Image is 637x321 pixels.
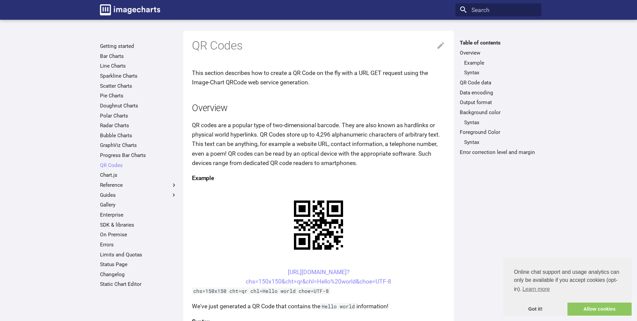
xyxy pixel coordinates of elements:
[100,83,177,89] a: Scatter Charts
[460,119,537,126] nav: Background color
[100,43,177,50] a: Getting started
[100,261,177,268] a: Status Page
[100,192,177,198] label: Guides
[100,202,177,208] a: Gallery
[460,79,537,86] a: QR Code data
[460,109,537,116] a: Background color
[320,303,356,310] code: Hello world
[455,39,541,46] label: Table of contents
[460,129,537,136] a: Foreground Color
[192,302,445,311] p: We've just generated a QR Code that contains the information!
[464,69,537,76] a: Syntax
[100,63,177,69] a: Line Charts
[100,231,177,238] a: On Premise
[100,241,177,248] a: Errors
[464,60,537,66] a: Example
[514,268,621,294] span: Online chat support and usage analytics can only be available if you accept cookies (opt-in).
[100,222,177,228] a: SDK & libraries
[100,92,177,99] a: Pie Charts
[567,303,632,316] a: allow cookies
[460,139,537,146] nav: Foreground Color
[521,284,551,294] a: learn more about cookies
[282,189,355,261] img: chart
[192,173,445,183] h4: Example
[460,89,537,96] a: Data encoding
[100,182,177,188] label: Reference
[464,139,537,146] a: Syntax
[192,102,445,115] h2: Overview
[460,50,537,56] a: Overview
[100,152,177,159] a: Progress Bar Charts
[100,4,160,15] img: logo
[100,212,177,218] a: Enterprise
[464,119,537,126] a: Syntax
[100,251,177,258] a: Limits and Quotas
[455,39,541,155] nav: Table of contents
[97,1,163,18] a: Image-Charts documentation
[460,60,537,76] nav: Overview
[503,257,632,316] div: cookieconsent
[100,73,177,79] a: Sparkline Charts
[460,149,537,156] a: Error correction level and margin
[460,99,537,106] a: Output format
[192,288,330,294] code: chs=150x150 cht=qr chl=Hello world choe=UTF-8
[455,3,541,17] input: Search
[192,68,445,87] p: This section describes how to create a QR Code on the fly with a URL GET request using the Image-...
[100,162,177,169] a: QR Codes
[100,271,177,278] a: Changelog
[100,122,177,129] a: Radar Charts
[192,121,445,168] p: QR codes are a popular type of two-dimensional barcode. They are also known as hardlinks or physi...
[246,269,391,285] a: [URL][DOMAIN_NAME]?chs=150x150&cht=qr&chl=Hello%20world&choe=UTF-8
[100,172,177,178] a: Chart.js
[100,53,177,60] a: Bar Charts
[100,112,177,119] a: Polar Charts
[503,303,567,316] a: dismiss cookie message
[100,142,177,149] a: GraphViz Charts
[100,102,177,109] a: Doughnut Charts
[100,281,177,288] a: Static Chart Editor
[100,132,177,139] a: Bubble Charts
[192,38,445,54] h1: QR Codes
